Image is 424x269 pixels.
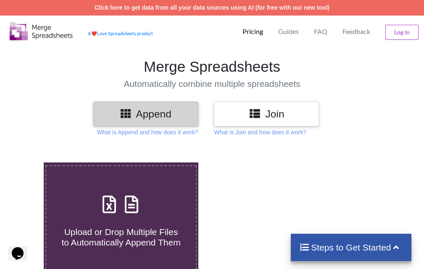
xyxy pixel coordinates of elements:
span: Upload or Drop Multiple Files to Automatically Append Them [61,227,180,247]
p: What is Join and how does it work? [214,128,306,136]
h4: Steps to Get Started [299,242,403,253]
p: Guides [278,27,299,36]
a: AheartLove Spreadsheets product [88,31,153,36]
span: Feedback [342,28,370,35]
a: Click here to get data from all your data sources using AI (for free with our new tool) [95,4,330,11]
h3: Join [220,108,313,120]
iframe: chat widget [8,235,35,261]
img: Logo.png [10,22,73,40]
p: FAQ [314,27,327,36]
p: Pricing [242,27,263,36]
h3: Append [100,108,192,120]
button: Log In [385,25,419,40]
p: What is Append and how does it work? [97,128,198,136]
span: heart [91,31,97,36]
